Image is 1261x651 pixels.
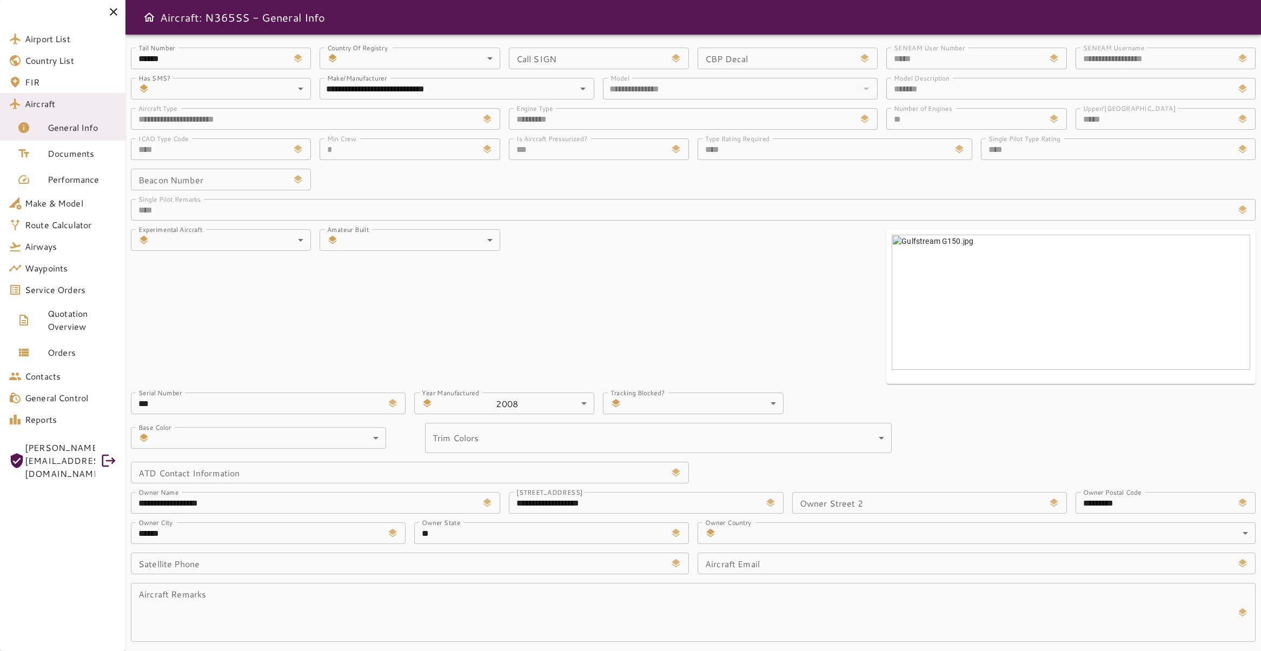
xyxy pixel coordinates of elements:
label: Single Pilot Remarks [138,194,201,203]
div: ​ [425,423,892,453]
button: Open drawer [138,6,160,28]
div: ​ [626,393,783,414]
label: Engine Type [516,103,553,112]
span: Country List [25,54,117,67]
label: [STREET_ADDRESS] [516,487,583,496]
label: Min Crew [327,134,356,143]
span: Quotation Overview [48,307,117,333]
span: Performance [48,173,117,186]
label: Amateur Built [327,224,369,234]
label: Type Rating Required [705,134,769,143]
div: ​ [154,427,386,449]
span: Contacts [25,370,117,383]
span: General Control [25,391,117,404]
label: Owner State [422,517,461,527]
label: Upper/[GEOGRAPHIC_DATA] [1083,103,1176,112]
img: Gulfstream G150.jpg [892,235,1250,370]
span: Service Orders [25,283,117,296]
span: General Info [48,121,117,134]
label: SENEAM Username [1083,43,1144,52]
h6: Aircraft: N365SS - General Info [160,9,326,26]
label: Country Of Registry [327,43,388,52]
label: ICAO Type Code [138,134,189,143]
span: Orders [48,346,117,359]
label: Owner City [138,517,172,527]
span: FIR [25,76,117,89]
label: Year Manufactured [422,388,479,397]
label: Aircraft Type [138,103,177,112]
div: ​ [154,78,311,99]
span: Airport List [25,32,117,45]
span: Reports [25,413,117,426]
label: Make/Manufacturer [327,73,387,82]
label: Experimental Aircraft [138,224,203,234]
span: Documents [48,147,117,160]
div: 2008 [437,393,594,414]
span: [PERSON_NAME][EMAIL_ADDRESS][DOMAIN_NAME] [25,441,95,480]
label: Is Aircraft Pressurized? [516,134,587,143]
span: Airways [25,240,117,253]
label: Tail Number [138,43,175,52]
label: Tracking Blocked? [610,388,665,397]
label: Base Color [138,422,171,431]
div: ​ [154,229,311,251]
label: Model [610,73,629,82]
div: ​ [342,229,500,251]
label: SENEAM User Number [894,43,965,52]
label: Serial Number [138,388,182,397]
label: Owner Postal Code [1083,487,1141,496]
div: ​ [720,522,1256,544]
button: Open [575,81,590,96]
div: ​ [342,48,500,69]
label: Number of Engines [894,103,952,112]
label: Owner Country [705,517,751,527]
span: Waypoints [25,262,117,275]
span: Aircraft [25,97,117,110]
label: Model Description [894,73,950,82]
label: Owner Name [138,487,179,496]
label: Has SMS? [138,73,170,82]
span: Make & Model [25,197,117,210]
label: Single Pilot Type Rating [988,134,1060,143]
span: Route Calculator [25,218,117,231]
